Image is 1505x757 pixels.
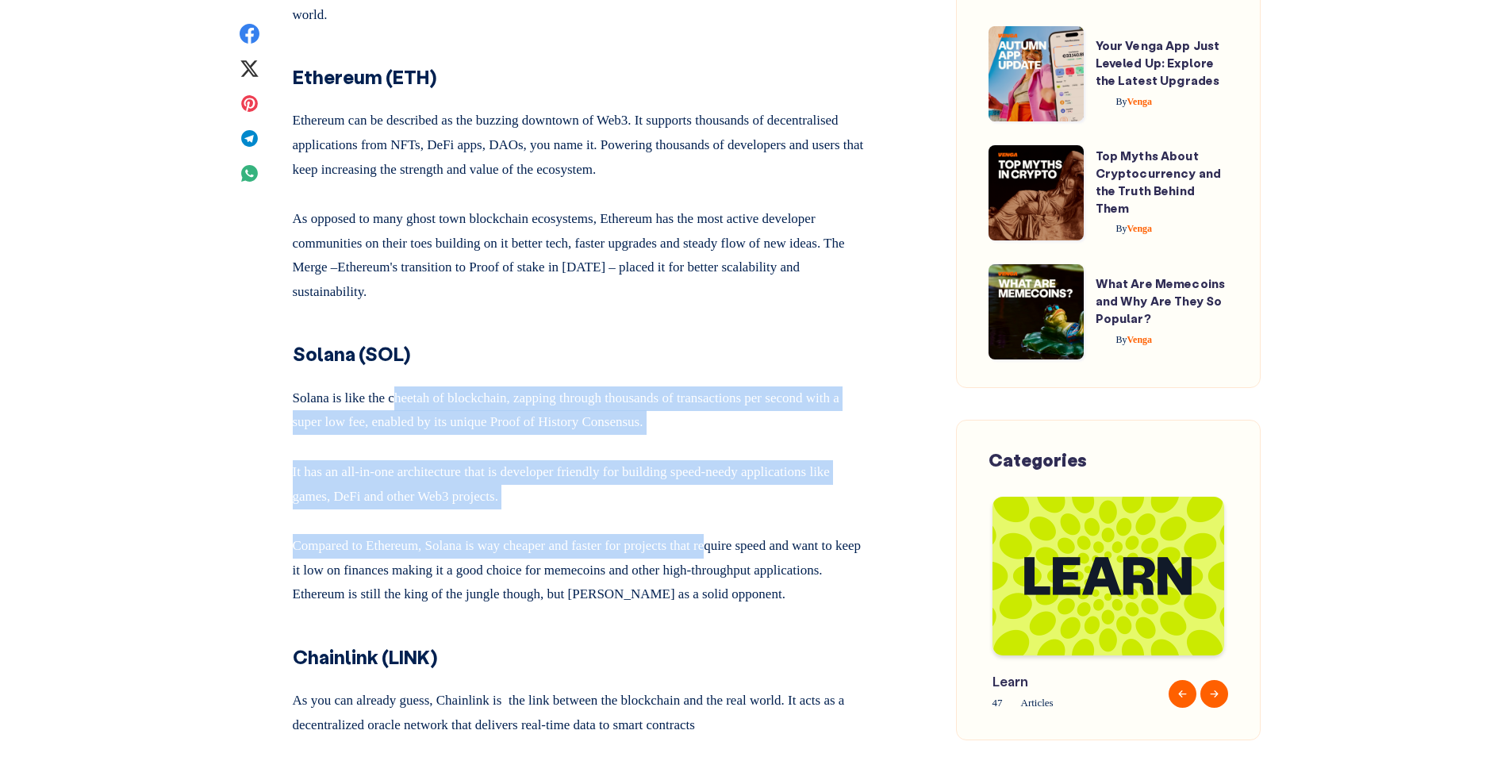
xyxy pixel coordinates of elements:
[1096,96,1153,107] a: ByVenga
[1116,96,1153,107] span: Venga
[293,644,438,669] strong: Chainlink (LINK)
[293,380,869,435] p: Solana is like the cheetah of blockchain, zapping through thousands of transactions per second wi...
[1116,223,1127,234] span: By
[1116,334,1127,345] span: By
[293,528,869,607] p: Compared to Ethereum, Solana is way cheaper and faster for projects that require speed and want t...
[293,64,437,89] strong: Ethereum (ETH)
[1116,334,1153,345] span: Venga
[1116,96,1127,107] span: By
[1096,148,1222,215] a: Top Myths About Cryptocurrency and the Truth Behind Them
[1116,223,1153,234] span: Venga
[293,454,869,509] p: It has an all-in-one architecture that is developer friendly for building speed-needy application...
[293,341,411,366] strong: Solana (SOL)
[293,201,869,304] p: As opposed to many ghost town blockchain ecosystems, Ethereum has the most active developer commu...
[989,448,1087,471] span: Categories
[293,102,869,182] p: Ethereum can be described as the buzzing downtown of Web3. It supports thousands of decentralised...
[1096,37,1220,88] a: Your Venga App Just Leveled Up: Explore the Latest Upgrades
[1096,223,1153,234] a: ByVenga
[1200,680,1228,708] button: Next
[1169,680,1196,708] button: Previous
[293,682,869,737] p: As you can already guess, Chainlink is the link between the blockchain and the real world. It act...
[992,671,1139,691] span: Learn
[992,694,1139,712] span: 47 Articles
[992,497,1224,655] img: Blog-Tag-Cover---Learn.png
[1096,275,1226,326] a: What Are Memecoins and Why Are They So Popular?
[1096,334,1153,345] a: ByVenga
